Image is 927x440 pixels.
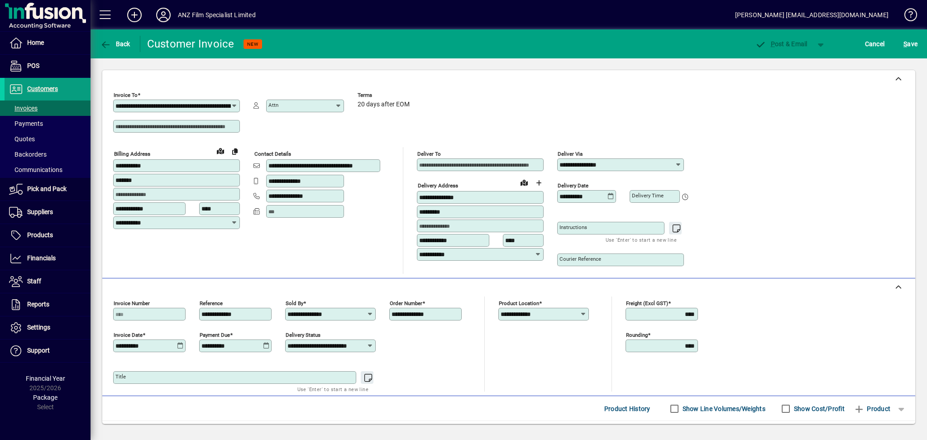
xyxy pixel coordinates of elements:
[792,404,845,413] label: Show Cost/Profit
[200,300,223,306] mat-label: Reference
[5,340,91,362] a: Support
[33,394,57,401] span: Package
[27,347,50,354] span: Support
[358,101,410,108] span: 20 days after EOM
[213,143,228,158] a: View on map
[27,301,49,308] span: Reports
[849,401,895,417] button: Product
[27,85,58,92] span: Customers
[9,166,62,173] span: Communications
[9,105,38,112] span: Invoices
[27,39,44,46] span: Home
[9,120,43,127] span: Payments
[27,231,53,239] span: Products
[531,176,546,190] button: Choose address
[27,208,53,215] span: Suppliers
[286,332,320,338] mat-label: Delivery status
[26,375,65,382] span: Financial Year
[901,36,920,52] button: Save
[200,332,230,338] mat-label: Payment due
[247,41,258,47] span: NEW
[559,224,587,230] mat-label: Instructions
[178,8,256,22] div: ANZ Film Specialist Limited
[5,270,91,293] a: Staff
[149,7,178,23] button: Profile
[499,300,539,306] mat-label: Product location
[9,151,47,158] span: Backorders
[771,40,775,48] span: P
[5,100,91,116] a: Invoices
[27,277,41,285] span: Staff
[559,256,601,262] mat-label: Courier Reference
[27,254,56,262] span: Financials
[903,37,917,51] span: ave
[5,147,91,162] a: Backorders
[606,234,677,245] mat-hint: Use 'Enter' to start a new line
[626,332,648,338] mat-label: Rounding
[297,384,368,394] mat-hint: Use 'Enter' to start a new line
[114,92,138,98] mat-label: Invoice To
[417,151,441,157] mat-label: Deliver To
[5,162,91,177] a: Communications
[558,182,588,189] mat-label: Delivery date
[120,7,149,23] button: Add
[5,131,91,147] a: Quotes
[5,247,91,270] a: Financials
[517,175,531,190] a: View on map
[5,178,91,201] a: Pick and Pack
[5,224,91,247] a: Products
[865,37,885,51] span: Cancel
[863,36,887,52] button: Cancel
[98,36,133,52] button: Back
[390,300,422,306] mat-label: Order number
[27,324,50,331] span: Settings
[604,402,650,416] span: Product History
[358,92,412,98] span: Terms
[100,40,130,48] span: Back
[114,332,143,338] mat-label: Invoice date
[854,402,890,416] span: Product
[91,36,140,52] app-page-header-button: Back
[228,144,242,158] button: Copy to Delivery address
[903,40,907,48] span: S
[632,192,664,199] mat-label: Delivery time
[27,62,39,69] span: POS
[147,37,234,51] div: Customer Invoice
[114,300,150,306] mat-label: Invoice number
[626,300,668,306] mat-label: Freight (excl GST)
[286,300,303,306] mat-label: Sold by
[9,135,35,143] span: Quotes
[5,55,91,77] a: POS
[5,316,91,339] a: Settings
[750,36,812,52] button: Post & Email
[601,401,654,417] button: Product History
[5,201,91,224] a: Suppliers
[115,373,126,380] mat-label: Title
[681,404,765,413] label: Show Line Volumes/Weights
[27,185,67,192] span: Pick and Pack
[735,8,889,22] div: [PERSON_NAME] [EMAIL_ADDRESS][DOMAIN_NAME]
[268,102,278,108] mat-label: Attn
[5,116,91,131] a: Payments
[898,2,916,31] a: Knowledge Base
[5,32,91,54] a: Home
[5,293,91,316] a: Reports
[755,40,808,48] span: ost & Email
[558,151,583,157] mat-label: Deliver via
